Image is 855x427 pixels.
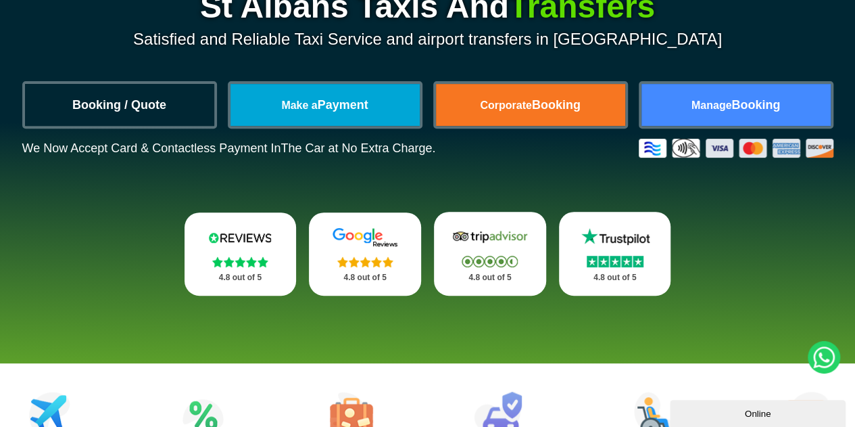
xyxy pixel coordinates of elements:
[212,256,268,267] img: Stars
[324,227,406,248] img: Google
[641,84,831,126] a: ManageBooking
[670,397,848,427] iframe: chat widget
[22,30,833,49] p: Satisfied and Reliable Taxi Service and airport transfers in [GEOGRAPHIC_DATA]
[280,141,435,155] span: The Car at No Extra Charge.
[185,212,297,296] a: Reviews.io Stars 4.8 out of 5
[434,212,546,296] a: Tripadvisor Stars 4.8 out of 5
[199,227,280,248] img: Reviews.io
[324,269,406,286] p: 4.8 out of 5
[281,99,317,111] span: Make a
[22,141,436,156] p: We Now Accept Card & Contactless Payment In
[587,256,643,267] img: Stars
[480,99,531,111] span: Corporate
[449,227,531,247] img: Tripadvisor
[575,227,656,247] img: Trustpilot
[559,212,671,296] a: Trustpilot Stars 4.8 out of 5
[462,256,518,267] img: Stars
[230,84,420,126] a: Make aPayment
[691,99,732,111] span: Manage
[25,84,214,126] a: Booking / Quote
[449,269,531,286] p: 4.8 out of 5
[639,139,833,158] img: Credit And Debit Cards
[199,269,282,286] p: 4.8 out of 5
[574,269,656,286] p: 4.8 out of 5
[309,212,421,296] a: Google Stars 4.8 out of 5
[436,84,625,126] a: CorporateBooking
[337,256,393,267] img: Stars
